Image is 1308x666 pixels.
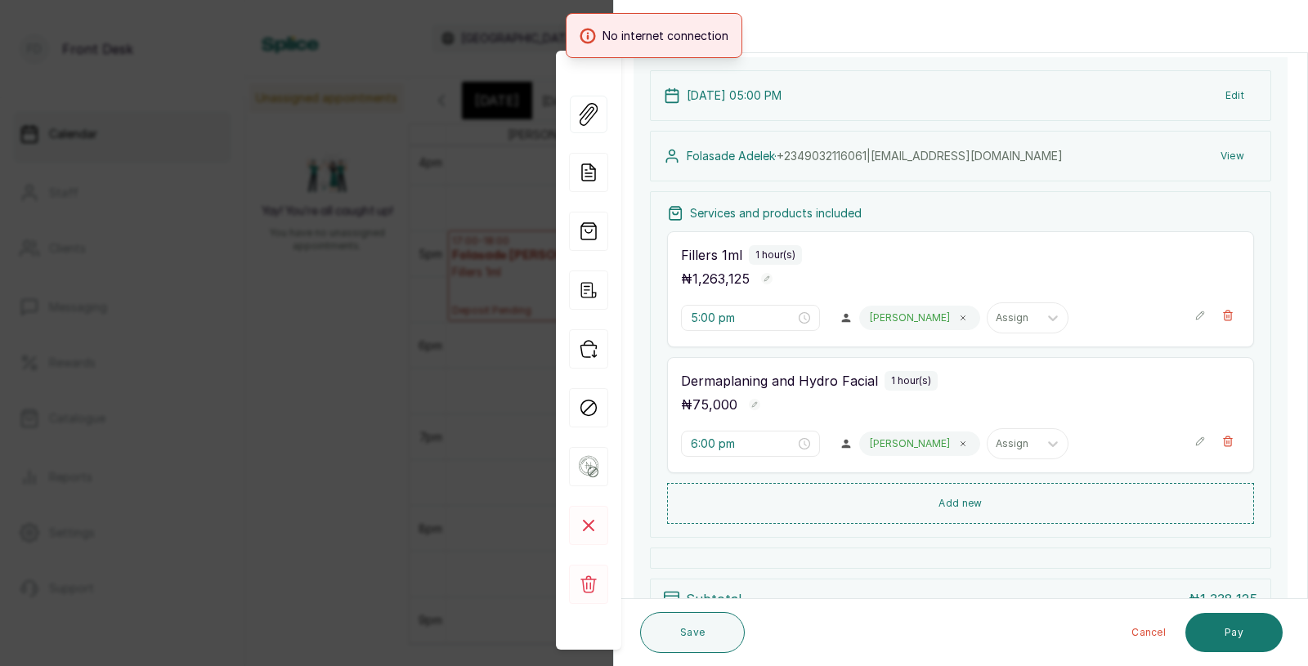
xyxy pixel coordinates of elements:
p: Services and products included [690,205,862,221]
span: +234 9032116061 | [EMAIL_ADDRESS][DOMAIN_NAME] [777,149,1063,163]
p: Subtotal [686,589,741,609]
button: Add new [667,483,1254,524]
span: 1,263,125 [692,270,750,287]
p: Dermaplaning and Hydro Facial [681,371,878,391]
button: Pay [1185,613,1283,652]
span: 75,000 [692,396,737,413]
button: Cancel [1118,613,1179,652]
p: 1 hour(s) [891,374,931,387]
p: ₦ [681,269,750,288]
button: Save [640,612,745,653]
button: Edit [1212,81,1257,110]
p: [PERSON_NAME] [870,437,950,450]
p: [PERSON_NAME] [870,311,950,324]
p: Folasade Adelek · [687,148,1063,164]
p: ₦ [681,395,737,414]
p: 1 hour(s) [755,248,795,261]
input: Select time [691,309,795,327]
button: View [1207,141,1257,171]
span: No internet connection [602,27,728,44]
p: [DATE] 05:00 PM [687,87,782,104]
span: 1,338,125 [1200,591,1257,607]
p: ₦ [1189,589,1257,609]
input: Select time [691,435,795,453]
p: Fillers 1ml [681,245,742,265]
